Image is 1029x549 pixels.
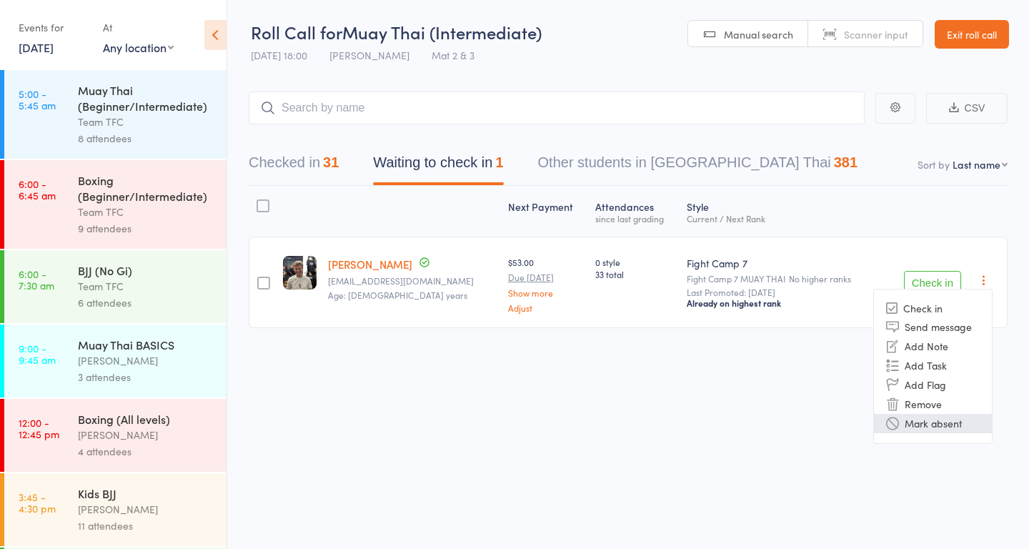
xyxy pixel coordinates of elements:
[789,272,851,285] span: No higher ranks
[834,154,857,170] div: 381
[103,39,174,55] div: Any location
[918,157,950,172] label: Sort by
[874,375,992,395] li: Add Flag
[508,272,584,282] small: Due [DATE]
[283,256,317,290] img: image1699953204.png
[844,27,908,41] span: Scanner input
[687,287,876,297] small: Last Promoted: [DATE]
[19,491,56,514] time: 3:45 - 4:30 pm
[874,317,992,337] li: Send message
[874,300,992,317] li: Check in
[78,82,214,114] div: Muay Thai (Beginner/Intermediate)
[78,411,214,427] div: Boxing (All levels)
[78,295,214,311] div: 6 attendees
[4,473,227,546] a: 3:45 -4:30 pmKids BJJ[PERSON_NAME]11 attendees
[78,172,214,204] div: Boxing (Beginner/Intermediate)
[78,369,214,385] div: 3 attendees
[874,414,992,433] li: Mark absent
[78,262,214,278] div: BJJ (No Gi)
[19,417,59,440] time: 12:00 - 12:45 pm
[78,204,214,220] div: Team TFC
[508,288,584,297] a: Show more
[329,48,409,62] span: [PERSON_NAME]
[78,220,214,237] div: 9 attendees
[687,214,876,223] div: Current / Next Rank
[4,250,227,323] a: 6:00 -7:30 amBJJ (No Gi)Team TFC6 attendees
[4,70,227,159] a: 5:00 -5:45 amMuay Thai (Beginner/Intermediate)Team TFC8 attendees
[251,20,342,44] span: Roll Call for
[19,342,56,365] time: 9:00 - 9:45 am
[373,147,503,185] button: Waiting to check in1
[19,178,56,201] time: 6:00 - 6:45 am
[78,485,214,501] div: Kids BJJ
[595,214,675,223] div: since last grading
[595,268,675,280] span: 33 total
[328,276,497,286] small: Baileyjohnston68@gmail.com
[78,337,214,352] div: Muay Thai BASICS
[687,297,876,309] div: Already on highest rank
[926,93,1008,124] button: CSV
[103,16,174,39] div: At
[78,427,214,443] div: [PERSON_NAME]
[4,160,227,249] a: 6:00 -6:45 amBoxing (Beginner/Intermediate)Team TFC9 attendees
[681,192,882,230] div: Style
[4,325,227,397] a: 9:00 -9:45 amMuay Thai BASICS[PERSON_NAME]3 attendees
[78,130,214,147] div: 8 attendees
[904,271,961,294] button: Check in
[78,518,214,534] div: 11 attendees
[4,399,227,472] a: 12:00 -12:45 pmBoxing (All levels)[PERSON_NAME]4 attendees
[78,114,214,130] div: Team TFC
[953,157,1000,172] div: Last name
[19,16,89,39] div: Events for
[249,91,865,124] input: Search by name
[874,337,992,356] li: Add Note
[595,256,675,268] span: 0 style
[508,303,584,312] a: Adjust
[874,356,992,375] li: Add Task
[19,88,56,111] time: 5:00 - 5:45 am
[687,256,876,270] div: Fight Camp 7
[251,48,307,62] span: [DATE] 18:00
[78,352,214,369] div: [PERSON_NAME]
[249,147,339,185] button: Checked in31
[323,154,339,170] div: 31
[724,27,793,41] span: Manual search
[328,257,412,272] a: [PERSON_NAME]
[19,268,54,291] time: 6:00 - 7:30 am
[502,192,590,230] div: Next Payment
[590,192,681,230] div: Atten­dances
[19,39,54,55] a: [DATE]
[78,501,214,518] div: [PERSON_NAME]
[328,289,467,301] span: Age: [DEMOGRAPHIC_DATA] years
[935,20,1009,49] a: Exit roll call
[78,443,214,460] div: 4 attendees
[874,395,992,414] li: Remove
[538,147,858,185] button: Other students in [GEOGRAPHIC_DATA] Thai381
[342,20,542,44] span: Muay Thai (Intermediate)
[687,274,876,283] div: Fight Camp 7 MUAY THAI
[495,154,503,170] div: 1
[78,278,214,295] div: Team TFC
[432,48,474,62] span: Mat 2 & 3
[508,256,584,312] div: $53.00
